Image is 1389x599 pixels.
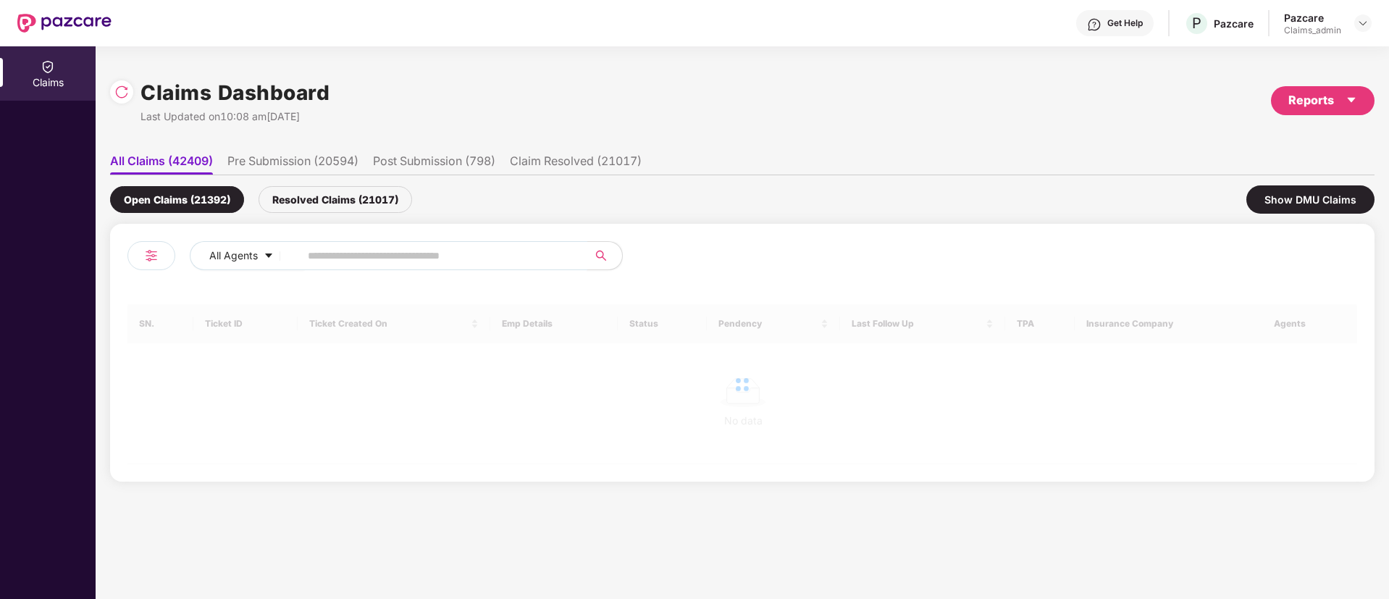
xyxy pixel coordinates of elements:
[1087,17,1101,32] img: svg+xml;base64,PHN2ZyBpZD0iSGVscC0zMngzMiIgeG1sbnM9Imh0dHA6Ly93d3cudzMub3JnLzIwMDAvc3ZnIiB3aWR0aD...
[1284,11,1341,25] div: Pazcare
[1192,14,1201,32] span: P
[1284,25,1341,36] div: Claims_admin
[41,59,55,74] img: svg+xml;base64,PHN2ZyBpZD0iQ2xhaW0iIHhtbG5zPSJodHRwOi8vd3d3LnczLm9yZy8yMDAwL3N2ZyIgd2lkdGg9IjIwIi...
[1357,17,1369,29] img: svg+xml;base64,PHN2ZyBpZD0iRHJvcGRvd24tMzJ4MzIiIHhtbG5zPSJodHRwOi8vd3d3LnczLm9yZy8yMDAwL3N2ZyIgd2...
[1214,17,1254,30] div: Pazcare
[17,14,112,33] img: New Pazcare Logo
[1107,17,1143,29] div: Get Help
